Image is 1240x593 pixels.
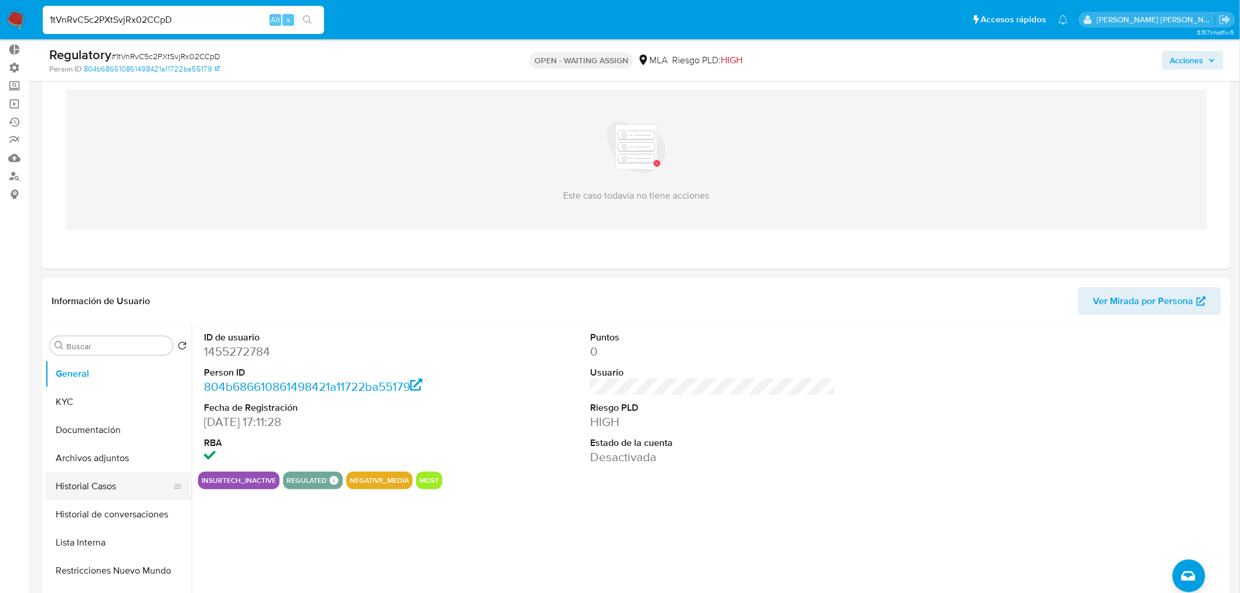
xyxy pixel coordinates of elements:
[1078,287,1221,315] button: Ver Mirada por Persona
[178,341,187,354] button: Volver al orden por defecto
[45,529,192,557] button: Lista Interna
[204,331,449,344] dt: ID de usuario
[1219,13,1231,26] a: Salir
[287,478,327,483] button: regulated
[45,472,182,500] button: Historial Casos
[590,401,836,414] dt: Riesgo PLD
[590,366,836,379] dt: Usuario
[204,401,449,414] dt: Fecha de Registración
[54,341,64,350] button: Buscar
[45,500,192,529] button: Historial de conversaciones
[204,366,449,379] dt: Person ID
[672,54,742,67] span: Riesgo PLD:
[590,414,836,430] dd: HIGH
[49,64,81,74] b: Person ID
[420,478,439,483] button: most
[1162,51,1224,70] button: Acciones
[45,388,192,416] button: KYC
[66,341,168,352] input: Buscar
[45,416,192,444] button: Documentación
[204,437,449,449] dt: RBA
[350,478,409,483] button: negative_media
[1170,51,1204,70] span: Acciones
[52,295,150,307] h1: Información de Usuario
[721,53,742,67] span: HIGH
[45,557,192,585] button: Restricciones Nuevo Mundo
[111,50,220,62] span: # 1tVnRvC5c2PXtSvjRx02CCpD
[49,45,111,64] b: Regulatory
[204,343,449,360] dd: 1455272784
[590,449,836,465] dd: Desactivada
[45,444,192,472] button: Archivos adjuntos
[1093,287,1194,315] span: Ver Mirada por Persona
[638,54,667,67] div: MLA
[287,14,290,25] span: s
[590,437,836,449] dt: Estado de la cuenta
[271,14,280,25] span: Alt
[1097,14,1215,25] p: roberto.munoz@mercadolibre.com
[202,478,276,483] button: insurtech_inactive
[981,13,1047,26] span: Accesos rápidos
[204,414,449,430] dd: [DATE] 17:11:28
[607,118,666,176] img: empty_list.svg
[564,189,710,202] p: Este caso todavía no tiene acciones
[1197,28,1234,37] span: 3.157.1-hotfix-5
[590,343,836,360] dd: 0
[45,360,192,388] button: General
[590,331,836,344] dt: Puntos
[295,12,319,28] button: search-icon
[1058,15,1068,25] a: Notificaciones
[43,12,324,28] input: Buscar usuario o caso...
[204,378,423,395] a: 804b686610861498421a11722ba55179
[84,64,220,74] a: 804b686610861498421a11722ba55179
[530,52,633,69] p: OPEN - WAITING ASSIGN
